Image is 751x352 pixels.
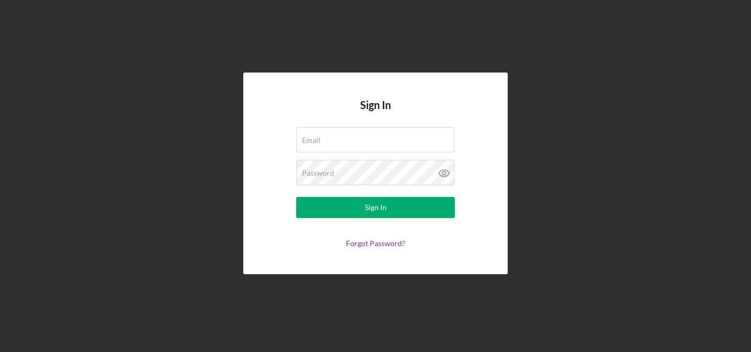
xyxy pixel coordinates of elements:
[365,197,387,218] div: Sign In
[296,197,455,218] button: Sign In
[302,169,334,177] label: Password
[360,99,391,127] h4: Sign In
[346,239,405,248] a: Forgot Password?
[302,136,320,145] label: Email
